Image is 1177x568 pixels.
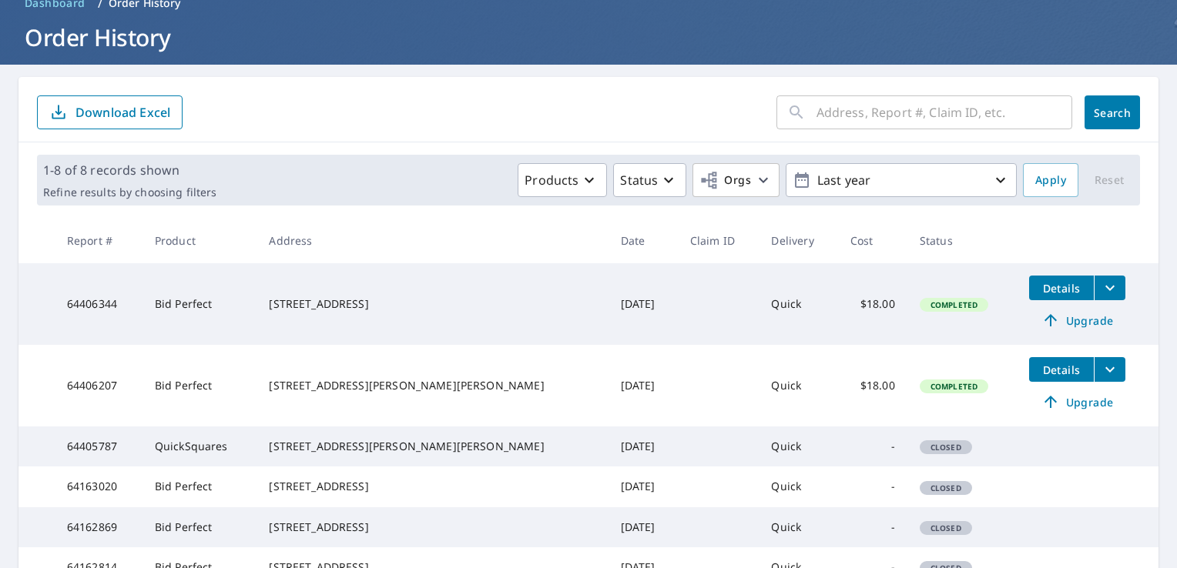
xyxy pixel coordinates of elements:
p: Status [620,171,658,189]
td: Bid Perfect [143,507,257,547]
span: Details [1038,281,1085,296]
span: Completed [921,299,987,310]
td: 64406344 [55,263,143,345]
p: Last year [811,167,991,194]
td: Quick [759,345,837,426]
span: Closed [921,483,971,493]
td: Quick [759,263,837,345]
button: Search [1085,95,1140,129]
button: Apply [1023,163,1078,197]
td: $18.00 [838,345,907,426]
button: Status [613,163,686,197]
p: 1-8 of 8 records shown [43,161,216,179]
td: Quick [759,466,837,506]
td: 64406207 [55,345,143,426]
th: Report # [55,218,143,263]
th: Status [907,218,1017,263]
th: Date [609,218,678,263]
span: Upgrade [1038,393,1116,411]
div: [STREET_ADDRESS] [269,296,595,312]
span: Orgs [699,171,751,190]
span: Search [1097,105,1128,120]
td: - [838,426,907,466]
td: Quick [759,507,837,547]
th: Address [257,218,608,263]
button: filesDropdownBtn-64406344 [1094,276,1125,300]
th: Delivery [759,218,837,263]
td: 64163020 [55,466,143,506]
td: 64162869 [55,507,143,547]
th: Claim ID [678,218,760,263]
td: Bid Perfect [143,345,257,426]
a: Upgrade [1029,389,1125,414]
td: Quick [759,426,837,466]
span: Upgrade [1038,311,1116,329]
input: Address, Report #, Claim ID, etc. [817,91,1072,134]
div: [STREET_ADDRESS] [269,479,595,494]
button: Products [518,163,607,197]
a: Upgrade [1029,308,1125,332]
td: 64405787 [55,426,143,466]
td: [DATE] [609,263,678,345]
th: Product [143,218,257,263]
button: detailsBtn-64406344 [1029,276,1094,300]
td: - [838,507,907,547]
button: Download Excel [37,95,183,129]
td: [DATE] [609,507,678,547]
span: Closed [921,523,971,533]
div: [STREET_ADDRESS][PERSON_NAME][PERSON_NAME] [269,439,595,454]
span: Completed [921,381,987,392]
span: Details [1038,363,1085,377]
button: detailsBtn-64406207 [1029,357,1094,382]
p: Products [525,171,578,189]
td: [DATE] [609,466,678,506]
td: [DATE] [609,345,678,426]
p: Refine results by choosing filters [43,185,216,199]
p: Download Excel [75,104,170,121]
span: Apply [1035,171,1066,190]
th: Cost [838,218,907,263]
td: QuickSquares [143,426,257,466]
div: [STREET_ADDRESS][PERSON_NAME][PERSON_NAME] [269,378,595,393]
td: Bid Perfect [143,466,257,506]
button: Orgs [692,163,780,197]
td: Bid Perfect [143,263,257,345]
h1: Order History [18,22,1159,53]
button: Last year [786,163,1017,197]
td: - [838,466,907,506]
td: $18.00 [838,263,907,345]
span: Closed [921,442,971,453]
button: filesDropdownBtn-64406207 [1094,357,1125,382]
td: [DATE] [609,426,678,466]
div: [STREET_ADDRESS] [269,520,595,535]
